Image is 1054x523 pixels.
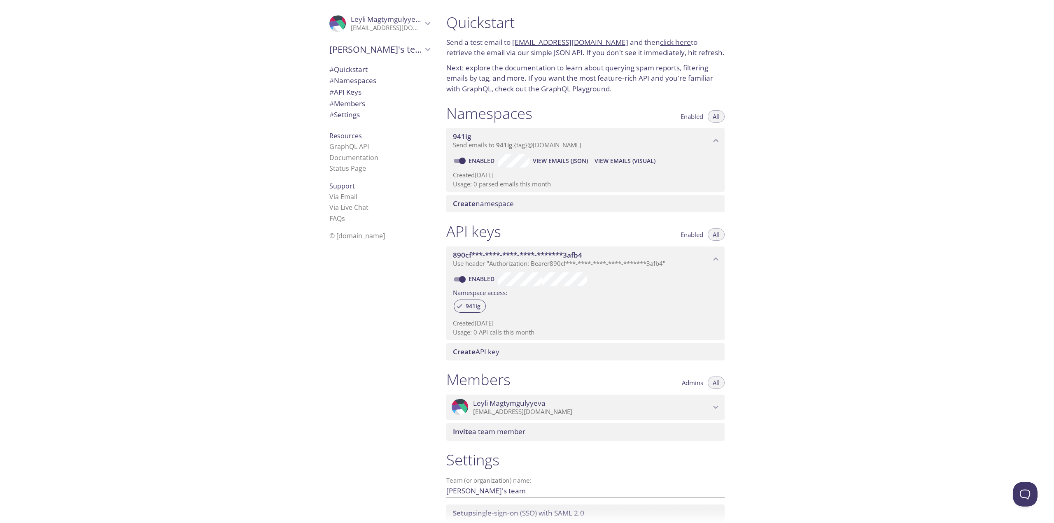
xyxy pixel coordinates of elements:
span: Send emails to . {tag} @[DOMAIN_NAME] [453,141,581,149]
button: All [708,228,725,241]
a: Status Page [329,164,366,173]
span: API key [453,347,499,356]
div: Namespaces [323,75,436,86]
div: 941ig [454,300,486,313]
div: Team Settings [323,109,436,121]
div: 941ig namespace [446,128,725,153]
div: Leyli Magtymgulyyeva [323,10,436,37]
div: Quickstart [323,64,436,75]
a: Via Email [329,192,357,201]
div: Create namespace [446,195,725,212]
a: documentation [505,63,555,72]
span: [PERSON_NAME]'s team [329,44,422,55]
p: [EMAIL_ADDRESS][DOMAIN_NAME] [351,24,422,32]
span: View Emails (JSON) [533,156,588,166]
span: Create [453,199,476,208]
p: Next: explore the to learn about querying spam reports, filtering emails by tag, and more. If you... [446,63,725,94]
label: Namespace access: [453,286,507,298]
p: Created [DATE] [453,171,718,179]
button: Enabled [676,110,708,123]
span: © [DOMAIN_NAME] [329,231,385,240]
span: 941ig [461,302,485,310]
button: Enabled [676,228,708,241]
h1: Namespaces [446,104,532,123]
p: Created [DATE] [453,319,718,328]
a: GraphQL API [329,142,369,151]
div: Leyli Magtymgulyyeva [446,395,725,420]
span: 941ig [453,132,471,141]
h1: API keys [446,222,501,241]
a: Documentation [329,153,378,162]
div: Members [323,98,436,109]
h1: Settings [446,451,725,469]
span: Create [453,347,476,356]
a: Enabled [467,157,498,165]
label: Team (or organization) name: [446,477,532,483]
span: Namespaces [329,76,376,85]
span: # [329,99,334,108]
span: Quickstart [329,65,368,74]
span: Leyli Magtymgulyyeva [351,14,423,24]
div: Setup SSO [446,504,725,522]
span: # [329,65,334,74]
iframe: Help Scout Beacon - Open [1013,482,1038,507]
div: Leyli's team [323,39,436,60]
p: [EMAIL_ADDRESS][DOMAIN_NAME] [473,408,711,416]
a: Enabled [467,275,498,283]
button: View Emails (JSON) [529,154,591,167]
button: All [708,110,725,123]
div: Create API Key [446,343,725,360]
span: API Keys [329,87,361,97]
a: Via Live Chat [329,203,368,212]
button: All [708,377,725,389]
a: FAQ [329,214,345,223]
a: GraphQL Playground [541,84,610,93]
span: a team member [453,427,525,436]
span: 941ig [496,141,512,149]
span: # [329,87,334,97]
span: Leyli Magtymgulyyeva [473,399,546,408]
h1: Members [446,370,511,389]
div: Invite a team member [446,423,725,440]
span: Support [329,181,355,191]
span: Invite [453,427,472,436]
span: # [329,76,334,85]
button: Admins [677,377,708,389]
p: Usage: 0 parsed emails this month [453,180,718,188]
a: click here [660,37,691,47]
span: namespace [453,199,514,208]
span: # [329,110,334,119]
span: Settings [329,110,360,119]
p: Send a test email to and then to retrieve the email via our simple JSON API. If you don't see it ... [446,37,725,58]
p: Usage: 0 API calls this month [453,328,718,337]
div: API Keys [323,86,436,98]
span: s [342,214,345,223]
span: View Emails (Visual) [595,156,655,166]
h1: Quickstart [446,13,725,32]
button: View Emails (Visual) [591,154,659,167]
a: [EMAIL_ADDRESS][DOMAIN_NAME] [512,37,628,47]
span: Members [329,99,365,108]
span: Resources [329,131,362,140]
